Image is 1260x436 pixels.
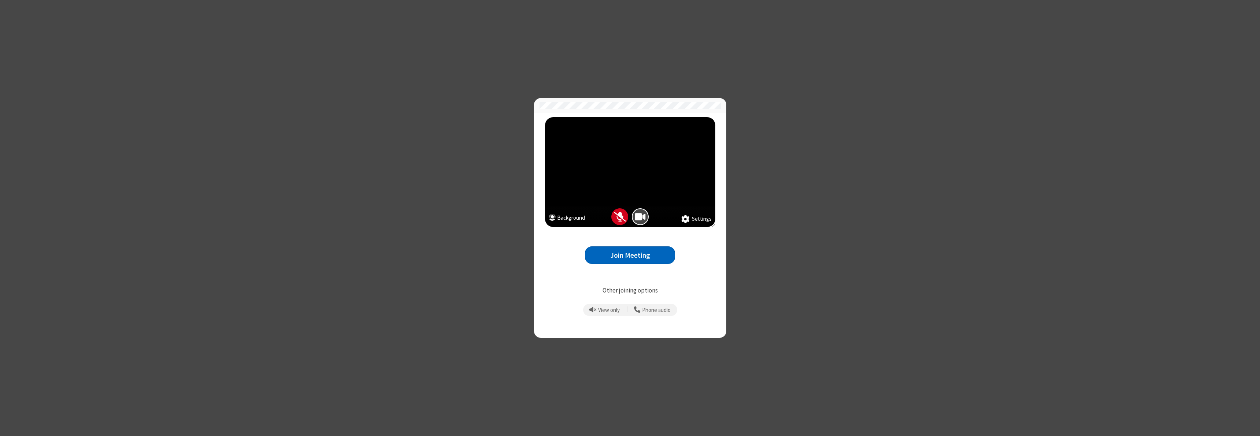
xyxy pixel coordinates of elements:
[585,246,675,264] button: Join Meeting
[598,307,620,313] span: View only
[642,307,671,313] span: Phone audio
[626,305,628,315] span: |
[545,286,715,295] p: Other joining options
[587,304,623,316] button: Prevent echo when there is already an active mic and speaker in the room.
[611,208,628,225] button: Mic is off
[549,214,585,224] button: Background
[631,304,674,316] button: Use your phone for mic and speaker while you view the meeting on this device.
[632,208,649,225] button: Camera is on
[681,215,712,224] button: Settings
